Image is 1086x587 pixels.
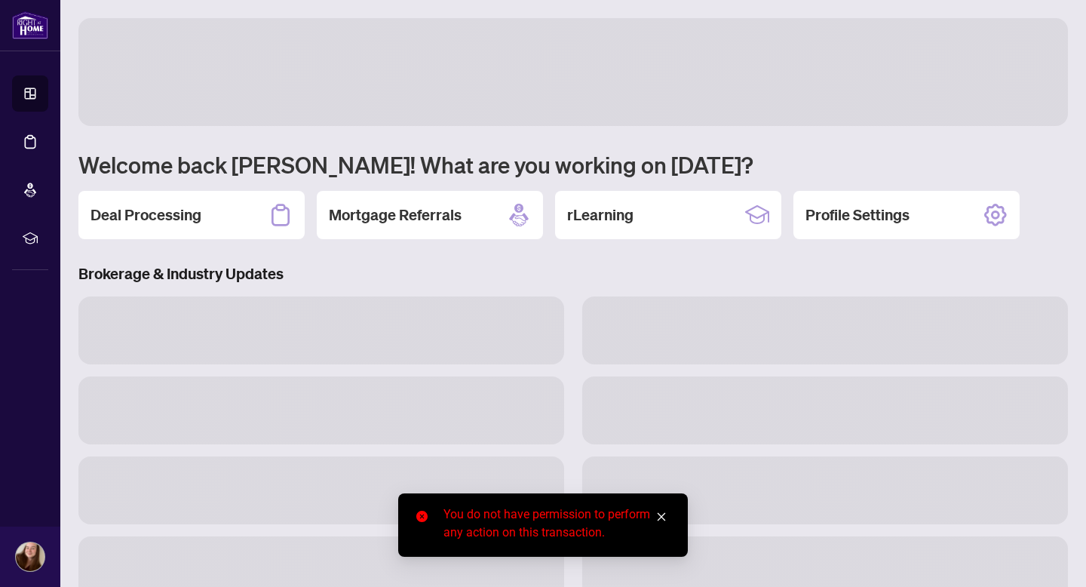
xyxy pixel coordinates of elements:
[567,204,633,226] h2: rLearning
[443,506,670,542] div: You do not have permission to perform any action on this transaction.
[90,204,201,226] h2: Deal Processing
[653,509,670,525] a: Close
[78,263,1068,284] h3: Brokerage & Industry Updates
[16,542,44,571] img: Profile Icon
[329,204,462,226] h2: Mortgage Referrals
[805,204,910,226] h2: Profile Settings
[12,11,48,39] img: logo
[416,511,428,522] span: close-circle
[656,512,667,522] span: close
[78,150,1068,179] h1: Welcome back [PERSON_NAME]! What are you working on [DATE]?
